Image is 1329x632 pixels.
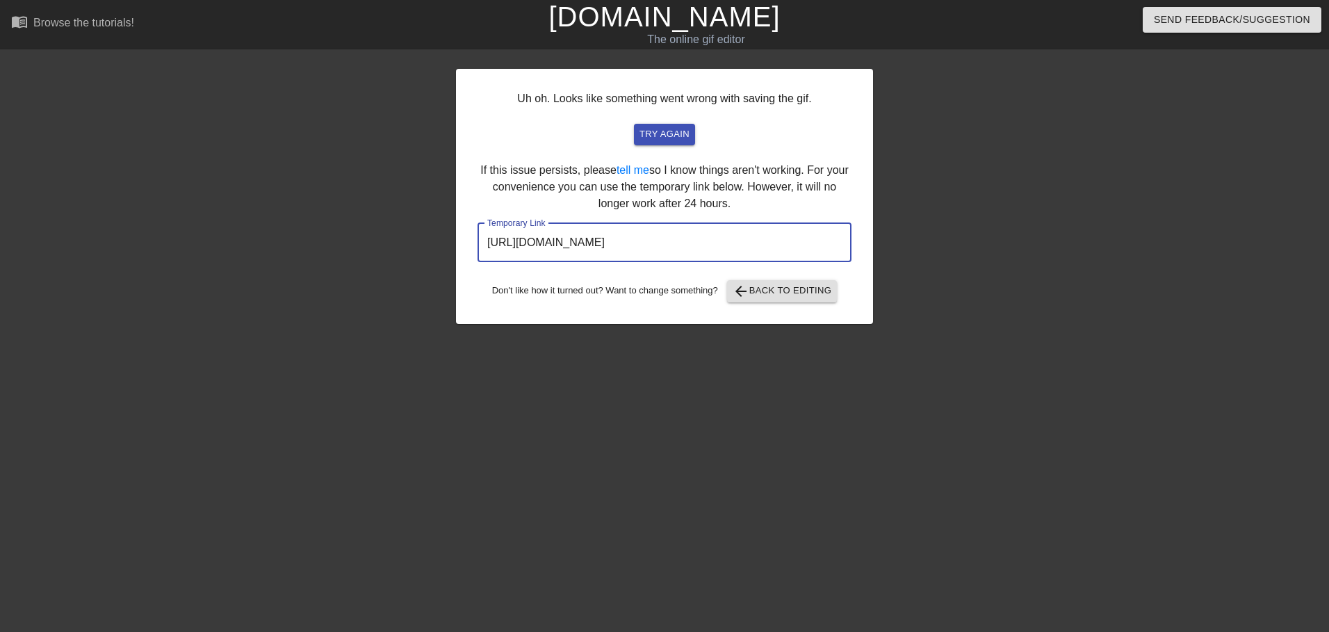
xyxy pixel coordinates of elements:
[1143,7,1321,33] button: Send Feedback/Suggestion
[548,1,780,32] a: [DOMAIN_NAME]
[733,283,832,300] span: Back to Editing
[478,223,851,262] input: bare
[1154,11,1310,29] span: Send Feedback/Suggestion
[478,280,851,302] div: Don't like how it turned out? Want to change something?
[639,127,690,143] span: try again
[33,17,134,29] div: Browse the tutorials!
[617,164,649,176] a: tell me
[11,13,134,35] a: Browse the tutorials!
[733,283,749,300] span: arrow_back
[634,124,695,145] button: try again
[450,31,942,48] div: The online gif editor
[727,280,838,302] button: Back to Editing
[11,13,28,30] span: menu_book
[456,69,873,324] div: Uh oh. Looks like something went wrong with saving the gif. If this issue persists, please so I k...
